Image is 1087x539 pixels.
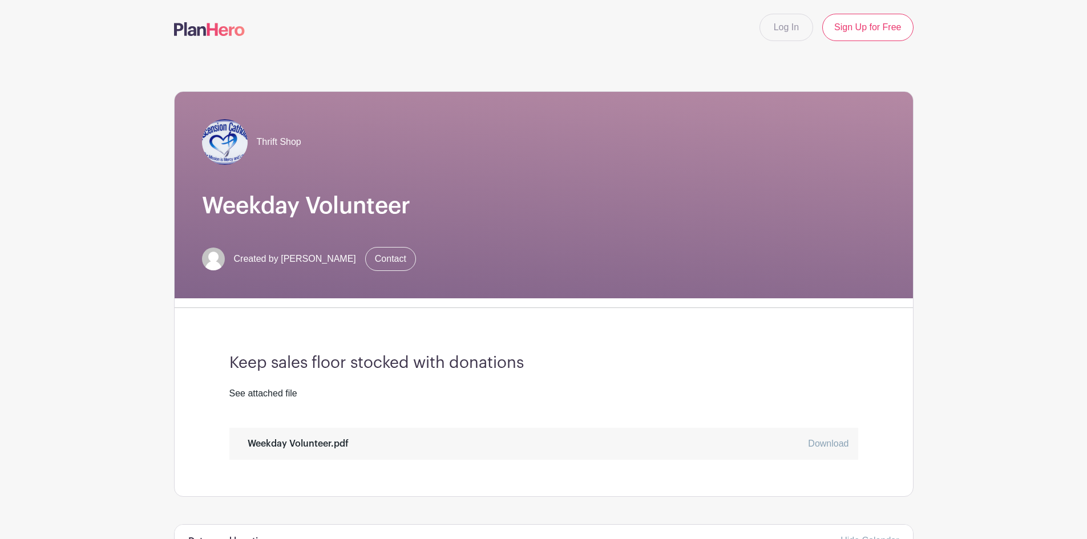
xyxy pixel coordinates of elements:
a: Log In [759,14,813,41]
div: See attached file [229,387,858,400]
a: Sign Up for Free [822,14,913,41]
div: Weekday Volunteer.pdf [239,437,349,451]
span: Created by [PERSON_NAME] [234,252,356,266]
h3: Keep sales floor stocked with donations [229,354,858,373]
a: Contact [365,247,416,271]
img: default-ce2991bfa6775e67f084385cd625a349d9dcbb7a52a09fb2fda1e96e2d18dcdb.png [202,248,225,270]
span: Thrift Shop [257,135,301,149]
h1: Weekday Volunteer [202,192,886,220]
img: .AscensionLogo002.png [202,119,248,165]
img: logo-507f7623f17ff9eddc593b1ce0a138ce2505c220e1c5a4e2b4648c50719b7d32.svg [174,22,245,36]
a: Download [808,439,848,448]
